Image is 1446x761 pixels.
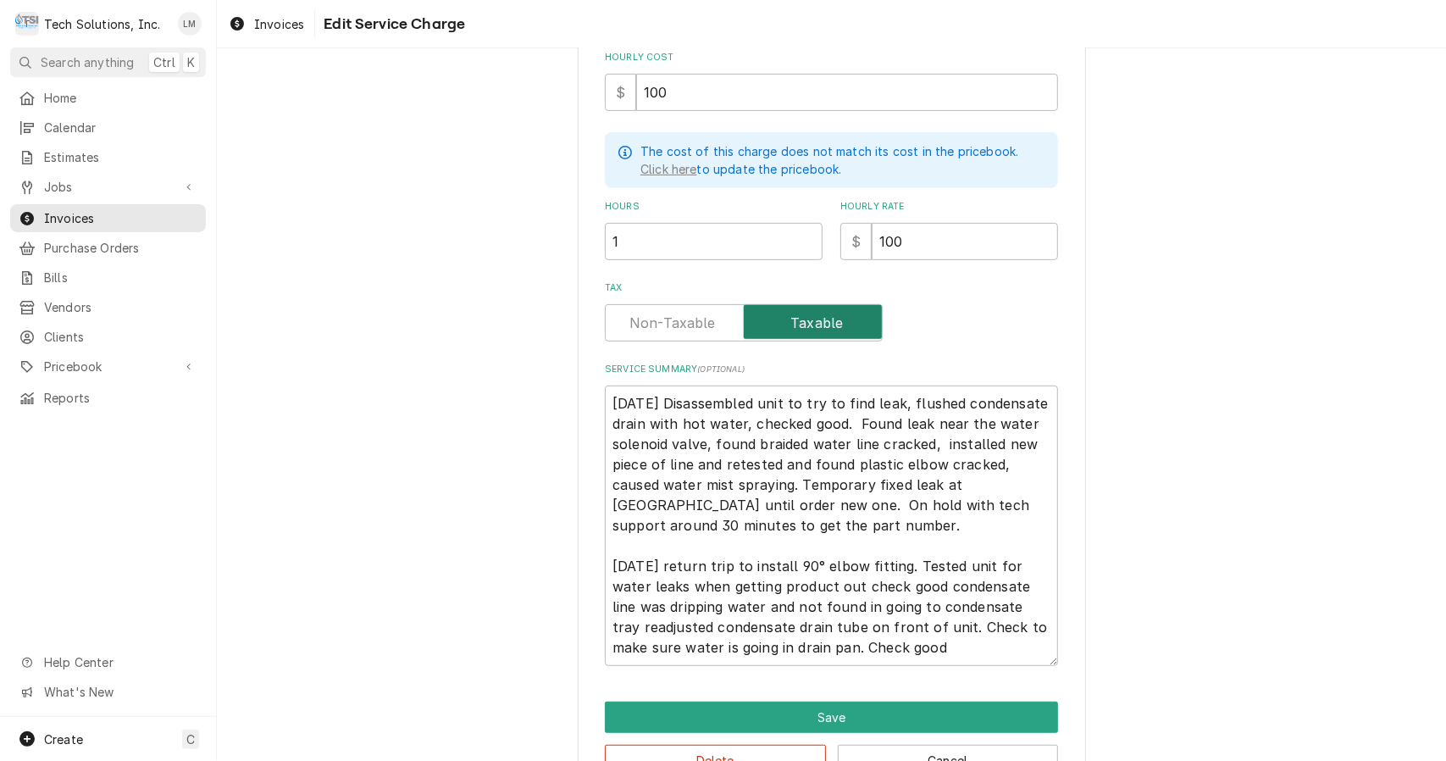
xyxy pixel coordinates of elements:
span: Ctrl [153,53,175,71]
div: Tech Solutions, Inc. [44,15,160,33]
span: Home [44,89,197,107]
label: Service Summary [605,363,1058,376]
a: Calendar [10,114,206,142]
span: ( optional ) [697,364,745,374]
a: Home [10,84,206,112]
span: Pricebook [44,358,172,375]
span: C [186,730,195,748]
label: Tax [605,281,1058,295]
span: K [187,53,195,71]
span: Bills [44,269,197,286]
a: Estimates [10,143,206,171]
a: Go to Pricebook [10,353,206,380]
label: Hourly Rate [840,200,1058,214]
div: [object Object] [605,200,823,260]
span: Calendar [44,119,197,136]
span: Help Center [44,653,196,671]
span: Edit Service Charge [319,13,465,36]
a: Go to What's New [10,678,206,706]
div: Hourly Cost [605,51,1058,111]
a: Clients [10,323,206,351]
span: Vendors [44,298,197,316]
a: Bills [10,264,206,292]
button: Save [605,702,1058,733]
a: Vendors [10,293,206,321]
p: The cost of this charge does not match its cost in the pricebook. [640,142,1018,160]
div: $ [840,223,872,260]
span: What's New [44,683,196,701]
span: to update the pricebook. [640,162,841,176]
textarea: [DATE] Disassembled unit to try to find leak, flushed condensate drain with hot water, checked go... [605,386,1058,666]
div: Tech Solutions, Inc.'s Avatar [15,12,39,36]
a: Purchase Orders [10,234,206,262]
div: Tax [605,281,1058,342]
span: Invoices [254,15,304,33]
label: Hours [605,200,823,214]
a: Go to Help Center [10,648,206,676]
div: Service Summary [605,363,1058,666]
div: [object Object] [840,200,1058,260]
div: $ [605,74,636,111]
a: Invoices [10,204,206,232]
span: Invoices [44,209,197,227]
div: Leah Meadows's Avatar [178,12,202,36]
span: Reports [44,389,197,407]
span: Estimates [44,148,197,166]
div: Button Group Row [605,702,1058,733]
span: Clients [44,328,197,346]
span: Jobs [44,178,172,196]
label: Hourly Cost [605,51,1058,64]
a: Invoices [222,10,311,38]
a: Go to Jobs [10,173,206,201]
span: Purchase Orders [44,239,197,257]
a: Reports [10,384,206,412]
span: Search anything [41,53,134,71]
div: LM [178,12,202,36]
span: Create [44,732,83,747]
div: T [15,12,39,36]
a: Click here [640,160,697,178]
button: Search anythingCtrlK [10,47,206,77]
